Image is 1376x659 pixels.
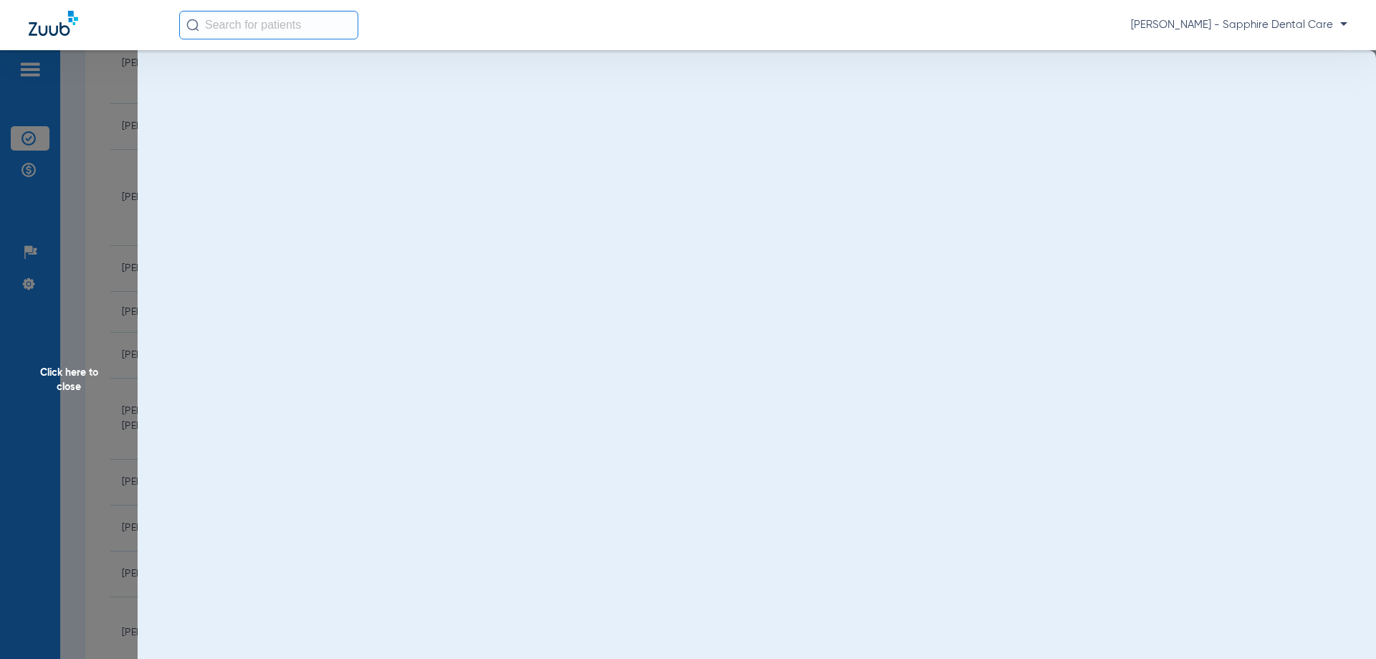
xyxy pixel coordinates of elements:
img: Search Icon [186,19,199,32]
img: Zuub Logo [29,11,78,36]
span: [PERSON_NAME] - Sapphire Dental Care [1131,18,1347,32]
iframe: Chat Widget [1304,590,1376,659]
input: Search for patients [179,11,358,39]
